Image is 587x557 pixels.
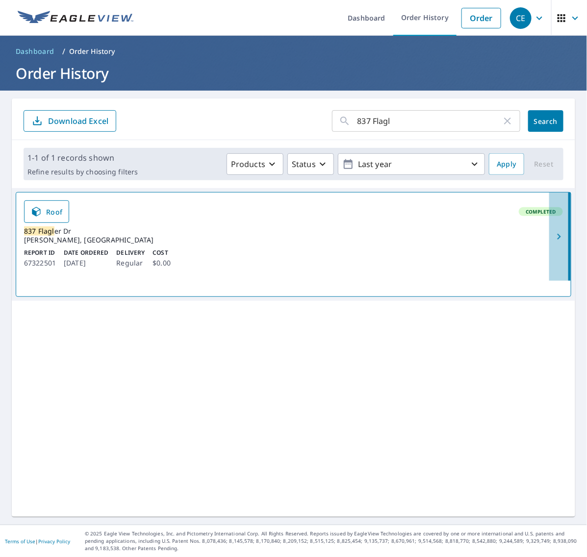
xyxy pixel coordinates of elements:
a: Roof [24,200,69,223]
button: Search [528,110,563,132]
span: Dashboard [16,47,54,56]
button: Download Excel [24,110,116,132]
button: Apply [489,153,524,175]
button: Products [227,153,283,175]
span: Search [536,117,556,126]
p: Refine results by choosing filters [27,168,138,176]
p: © 2025 Eagle View Technologies, Inc. and Pictometry International Corp. All Rights Reserved. Repo... [85,530,582,552]
nav: breadcrumb [12,44,575,59]
p: Report ID [24,248,56,257]
p: Download Excel [48,116,108,126]
a: Terms of Use [5,538,35,545]
a: Dashboard [12,44,58,59]
span: Roof [30,206,63,218]
a: Order [461,8,501,28]
p: 67322501 [24,257,56,269]
span: Completed [520,208,562,215]
h1: Order History [12,63,575,83]
button: Last year [338,153,485,175]
p: | [5,538,70,544]
p: [DATE] [64,257,108,269]
a: RoofCompleted837 Flagler Dr [PERSON_NAME], [GEOGRAPHIC_DATA]Report ID67322501Date Ordered[DATE]De... [16,193,571,281]
p: Date Ordered [64,248,108,257]
div: CE [510,7,532,29]
img: EV Logo [18,11,133,25]
div: er Dr [PERSON_NAME], [GEOGRAPHIC_DATA] [24,227,563,244]
a: Privacy Policy [38,538,70,545]
p: 1-1 of 1 records shown [27,152,138,164]
p: Last year [354,156,469,173]
input: Address, Report #, Claim ID, etc. [357,107,502,135]
p: Status [292,158,316,170]
p: Products [231,158,265,170]
li: / [62,46,65,57]
span: Apply [497,158,516,170]
p: Order History [69,47,115,56]
mark: 837 Flagl [24,226,54,236]
p: Regular [116,257,145,269]
p: $0.00 [153,257,171,269]
p: Cost [153,248,171,257]
p: Delivery [116,248,145,257]
button: Status [287,153,334,175]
